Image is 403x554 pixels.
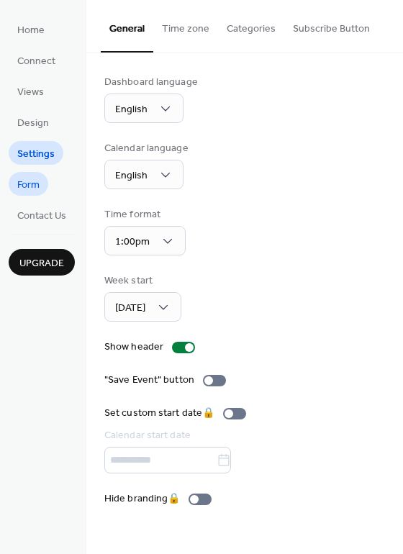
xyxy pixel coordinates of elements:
[115,166,148,186] span: English
[9,172,48,196] a: Form
[17,116,49,131] span: Design
[9,203,75,227] a: Contact Us
[104,141,189,156] div: Calendar language
[17,147,55,162] span: Settings
[9,141,63,165] a: Settings
[17,54,55,69] span: Connect
[115,232,150,252] span: 1:00pm
[17,209,66,224] span: Contact Us
[9,110,58,134] a: Design
[9,249,75,276] button: Upgrade
[104,373,194,388] div: "Save Event" button
[104,75,198,90] div: Dashboard language
[9,17,53,41] a: Home
[115,299,145,318] span: [DATE]
[17,178,40,193] span: Form
[9,79,53,103] a: Views
[104,207,183,222] div: Time format
[104,273,178,289] div: Week start
[17,23,45,38] span: Home
[9,48,64,72] a: Connect
[115,100,148,119] span: English
[17,85,44,100] span: Views
[19,256,64,271] span: Upgrade
[104,340,163,355] div: Show header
